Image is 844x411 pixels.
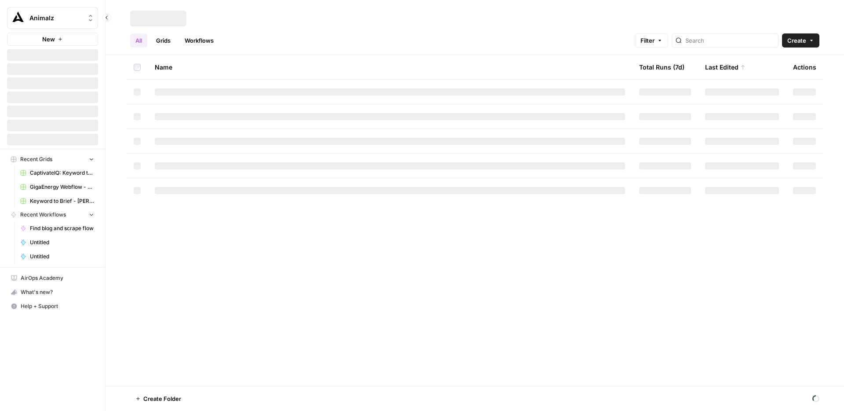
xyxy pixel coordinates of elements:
[782,33,819,48] button: Create
[7,33,98,46] button: New
[7,7,98,29] button: Workspace: Animalz
[42,35,55,44] span: New
[151,33,176,48] a: Grids
[16,250,98,264] a: Untitled
[16,166,98,180] a: CaptivateIQ: Keyword to Article
[16,221,98,235] a: Find blog and scrape flow
[793,55,816,79] div: Actions
[21,302,94,310] span: Help + Support
[16,235,98,250] a: Untitled
[30,224,94,232] span: Find blog and scrape flow
[130,392,186,406] button: Create Folder
[29,14,83,22] span: Animalz
[635,33,668,48] button: Filter
[7,285,98,299] button: What's new?
[10,10,26,26] img: Animalz Logo
[685,36,775,45] input: Search
[705,55,746,79] div: Last Edited
[155,55,625,79] div: Name
[787,36,806,45] span: Create
[130,33,147,48] a: All
[7,271,98,285] a: AirOps Academy
[7,153,98,166] button: Recent Grids
[30,239,94,246] span: Untitled
[30,253,94,261] span: Untitled
[7,299,98,313] button: Help + Support
[16,194,98,208] a: Keyword to Brief - [PERSON_NAME] Code Grid
[7,208,98,221] button: Recent Workflows
[30,183,94,191] span: GigaEnergy Webflow - Shop Inventories
[143,394,181,403] span: Create Folder
[20,155,52,163] span: Recent Grids
[639,55,684,79] div: Total Runs (7d)
[21,274,94,282] span: AirOps Academy
[640,36,655,45] span: Filter
[30,197,94,205] span: Keyword to Brief - [PERSON_NAME] Code Grid
[16,180,98,194] a: GigaEnergy Webflow - Shop Inventories
[179,33,219,48] a: Workflows
[30,169,94,177] span: CaptivateIQ: Keyword to Article
[20,211,66,219] span: Recent Workflows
